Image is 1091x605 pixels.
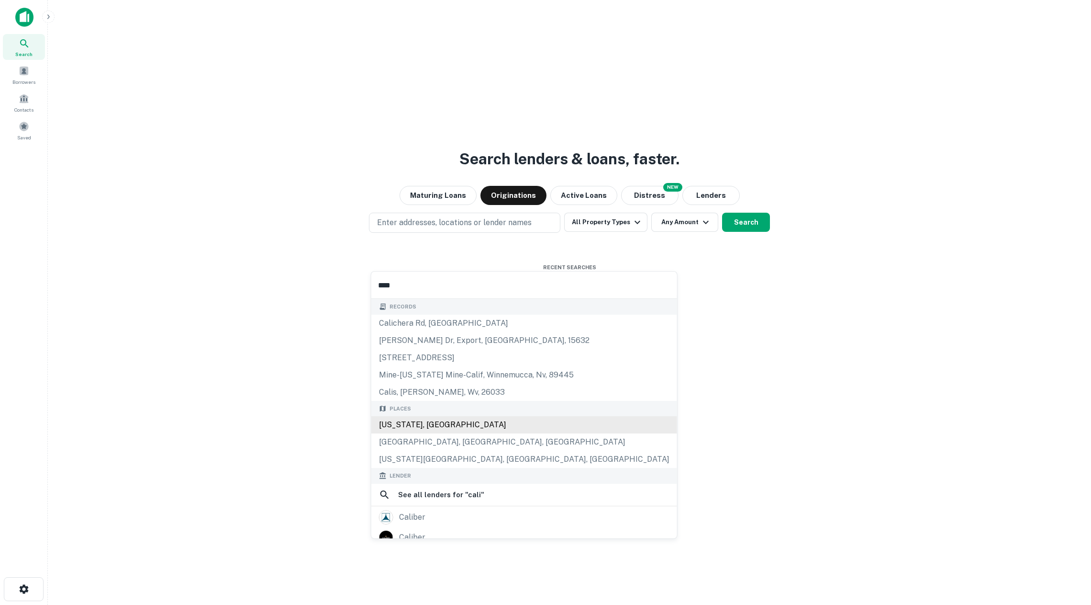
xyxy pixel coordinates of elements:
button: Maturing Loans [400,186,477,205]
h3: Search lenders & loans, faster. [459,148,679,171]
a: Search [3,34,45,60]
div: NEW [663,183,682,192]
a: caliber [371,507,677,527]
span: Lender [390,472,411,480]
img: picture [379,531,393,544]
button: Enter addresses, locations or lender names [369,213,560,233]
button: Search [722,213,770,232]
div: [GEOGRAPHIC_DATA], [GEOGRAPHIC_DATA], [GEOGRAPHIC_DATA] [371,434,677,451]
button: All Property Types [564,213,647,232]
div: [US_STATE], [GEOGRAPHIC_DATA] [371,416,677,434]
div: [US_STATE][GEOGRAPHIC_DATA], [GEOGRAPHIC_DATA], [GEOGRAPHIC_DATA] [371,451,677,468]
a: caliber [371,527,677,548]
button: Originations [480,186,546,205]
span: Places [390,405,411,413]
a: Borrowers [3,62,45,88]
span: Search [15,50,33,58]
span: Saved [17,134,31,141]
button: Any Amount [651,213,718,232]
iframe: Chat Widget [1043,528,1091,574]
div: caliber [399,510,425,525]
span: Borrowers [12,78,35,86]
img: capitalize-icon.png [15,8,33,27]
button: Active Loans [550,186,617,205]
button: Lenders [682,186,740,205]
div: calis, [PERSON_NAME], wv, 26033 [371,384,677,401]
div: [STREET_ADDRESS] [371,349,677,366]
p: Enter addresses, locations or lender names [377,217,532,228]
div: calichera rd, [GEOGRAPHIC_DATA] [371,315,677,332]
h6: See all lenders for " cali " [398,489,484,501]
div: caliber [399,530,425,545]
a: Saved [3,117,45,143]
span: Records [390,303,416,311]
button: Search distressed loans with lien and other non-mortgage details. [621,186,679,205]
img: picture [379,511,393,524]
span: Recent Searches [498,263,641,272]
div: [PERSON_NAME] dr, export, [GEOGRAPHIC_DATA], 15632 [371,332,677,349]
span: Contacts [14,106,33,114]
div: mine-[US_STATE] mine-calif, winnemucca, nv, 89445 [371,366,677,384]
a: Contacts [3,90,45,115]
